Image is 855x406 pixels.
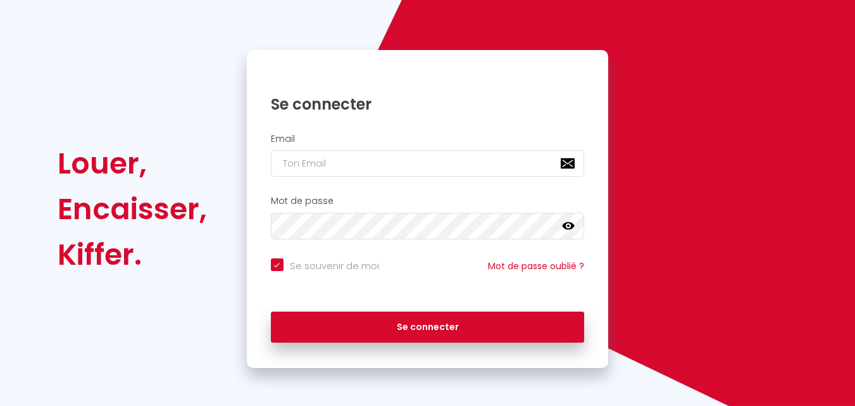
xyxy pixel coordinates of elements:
[58,186,207,232] div: Encaisser,
[58,232,207,277] div: Kiffer.
[271,196,585,206] h2: Mot de passe
[271,134,585,144] h2: Email
[271,150,585,177] input: Ton Email
[271,312,585,343] button: Se connecter
[271,94,585,114] h1: Se connecter
[58,141,207,186] div: Louer,
[488,260,584,272] a: Mot de passe oublié ?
